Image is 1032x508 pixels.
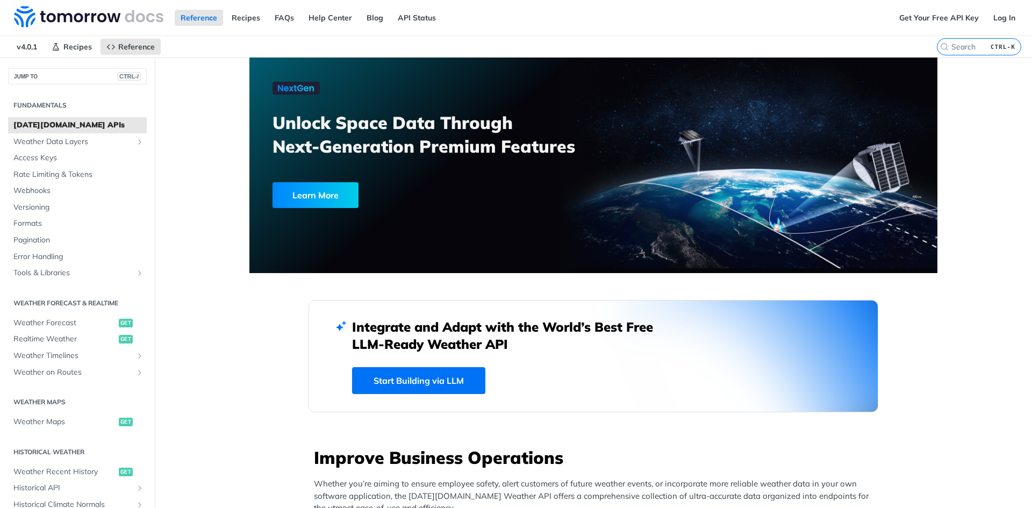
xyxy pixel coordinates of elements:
h2: Integrate and Adapt with the World’s Best Free LLM-Ready Weather API [352,318,669,353]
span: Tools & Libraries [13,268,133,278]
a: Weather Forecastget [8,315,147,331]
span: Webhooks [13,185,144,196]
a: Recipes [46,39,98,55]
a: Weather Mapsget [8,414,147,430]
kbd: CTRL-K [988,41,1018,52]
a: Pagination [8,232,147,248]
h2: Weather Maps [8,397,147,407]
a: Learn More [273,182,539,208]
span: Recipes [63,42,92,52]
a: Formats [8,216,147,232]
span: get [119,418,133,426]
img: Tomorrow.io Weather API Docs [14,6,163,27]
span: v4.0.1 [11,39,43,55]
span: Access Keys [13,153,144,163]
span: Weather Recent History [13,467,116,477]
span: Pagination [13,235,144,246]
button: Show subpages for Weather on Routes [135,368,144,377]
a: Log In [987,10,1021,26]
a: Weather TimelinesShow subpages for Weather Timelines [8,348,147,364]
button: Show subpages for Historical API [135,484,144,492]
svg: Search [940,42,949,51]
h2: Historical Weather [8,447,147,457]
span: get [119,335,133,344]
div: Learn More [273,182,359,208]
a: Help Center [303,10,358,26]
span: Historical API [13,483,133,493]
a: Error Handling [8,249,147,265]
a: Recipes [226,10,266,26]
span: get [119,319,133,327]
button: Show subpages for Tools & Libraries [135,269,144,277]
h3: Unlock Space Data Through Next-Generation Premium Features [273,111,605,158]
a: Reference [101,39,161,55]
a: Historical APIShow subpages for Historical API [8,480,147,496]
a: Access Keys [8,150,147,166]
span: Formats [13,218,144,229]
a: Weather Recent Historyget [8,464,147,480]
span: CTRL-/ [117,72,141,81]
img: NextGen [273,82,320,95]
span: Weather on Routes [13,367,133,378]
a: FAQs [269,10,300,26]
a: Get Your Free API Key [893,10,985,26]
a: Versioning [8,199,147,216]
a: Tools & LibrariesShow subpages for Tools & Libraries [8,265,147,281]
a: Rate Limiting & Tokens [8,167,147,183]
span: Weather Timelines [13,350,133,361]
button: JUMP TOCTRL-/ [8,68,147,84]
span: Weather Data Layers [13,137,133,147]
a: Reference [175,10,223,26]
span: Reference [118,42,155,52]
h2: Fundamentals [8,101,147,110]
span: Realtime Weather [13,334,116,345]
span: Error Handling [13,252,144,262]
button: Show subpages for Weather Timelines [135,352,144,360]
a: Realtime Weatherget [8,331,147,347]
h2: Weather Forecast & realtime [8,298,147,308]
a: Blog [361,10,389,26]
h3: Improve Business Operations [314,446,878,469]
span: Versioning [13,202,144,213]
a: Weather on RoutesShow subpages for Weather on Routes [8,364,147,381]
a: Weather Data LayersShow subpages for Weather Data Layers [8,134,147,150]
a: [DATE][DOMAIN_NAME] APIs [8,117,147,133]
a: API Status [392,10,442,26]
span: Weather Forecast [13,318,116,328]
a: Start Building via LLM [352,367,485,394]
button: Show subpages for Weather Data Layers [135,138,144,146]
span: get [119,468,133,476]
span: [DATE][DOMAIN_NAME] APIs [13,120,144,131]
span: Rate Limiting & Tokens [13,169,144,180]
a: Webhooks [8,183,147,199]
span: Weather Maps [13,417,116,427]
